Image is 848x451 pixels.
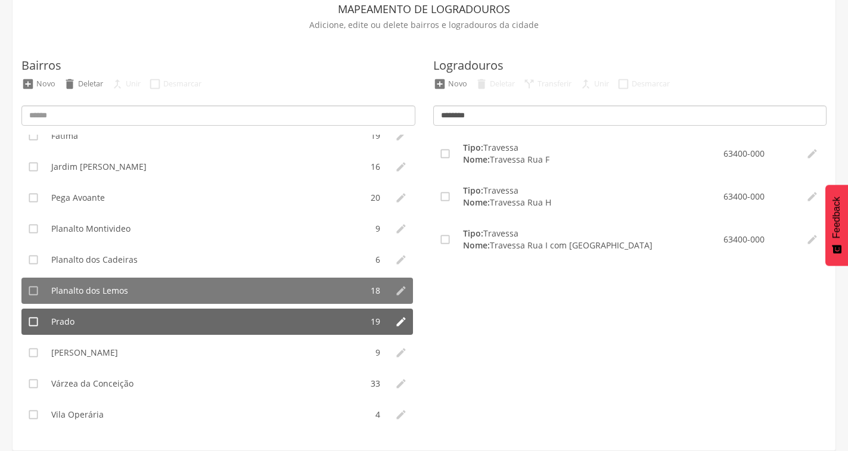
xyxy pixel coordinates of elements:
[21,2,827,17] header: Mapeamento de logradouros
[21,57,61,74] label: Bairros
[490,197,551,208] span: Travessa Rua H
[21,17,827,33] p: Adicione, edite ou delete bairros e logradouros da cidade
[439,191,451,203] i: Marcar / Desmarcar
[395,347,407,359] i: 
[368,192,383,204] span: 20
[368,316,383,328] span: 19
[27,378,39,390] i: 
[395,130,407,142] i: 
[63,77,76,91] div: 
[51,347,118,359] span: [PERSON_NAME]
[806,234,818,245] i: Editar
[372,223,383,235] span: 9
[27,192,39,204] i: 
[27,161,39,173] i: 
[523,77,536,91] div: 
[538,79,571,89] div: Transferir
[831,197,842,238] span: Feedback
[51,409,104,421] span: Vila Operária
[723,234,765,245] div: 63400-000
[395,409,407,421] i: 
[439,148,451,160] i: Marcar / Desmarcar
[36,79,55,89] div: Novo
[395,192,407,204] i: 
[395,285,407,297] i: 
[617,77,630,91] div: 
[27,285,39,297] i: 
[51,192,105,204] span: Pega Avoante
[475,77,488,91] div: 
[433,77,446,91] div: 
[51,161,147,173] span: Jardim [PERSON_NAME]
[463,228,483,239] strong: Tipo:
[806,191,818,203] i: Editar
[463,240,490,251] strong: Nome:
[395,223,407,235] i: 
[27,254,39,266] i: 
[368,378,383,390] span: 33
[490,79,515,89] div: Deletar
[395,161,407,173] i: 
[395,378,407,390] i: 
[463,142,483,153] strong: Tipo:
[51,378,133,390] span: Várzea da Conceição
[27,130,39,142] i: 
[126,79,141,89] div: Unir
[368,285,383,297] span: 18
[463,154,490,165] strong: Nome:
[723,191,765,203] div: 63400-000
[483,142,518,153] span: Travessa
[372,254,383,266] span: 6
[806,148,818,160] i: Editar
[483,185,518,196] span: Travessa
[723,148,765,160] div: 63400-000
[463,185,483,196] strong: Tipo:
[27,223,39,235] i: 
[368,161,383,173] span: 16
[21,77,35,91] div: 
[51,285,128,297] span: Planalto dos Lemos
[51,130,78,142] span: Fátima
[27,316,39,328] i: 
[51,254,138,266] span: Planalto dos Cadeiras
[825,185,848,266] button: Feedback - Mostrar pesquisa
[463,197,490,208] strong: Nome:
[594,79,609,89] div: Unir
[51,316,74,328] span: Prado
[372,347,383,359] span: 9
[148,77,161,91] div: 
[163,79,201,89] div: Desmarcar
[368,130,383,142] span: 19
[448,79,467,89] div: Novo
[632,79,670,89] div: Desmarcar
[433,57,504,74] label: Logradouros
[372,409,383,421] span: 4
[483,228,518,239] span: Travessa
[439,234,451,245] i: Marcar / Desmarcar
[51,223,131,235] span: Planalto Montivideo
[395,316,407,328] i: 
[111,77,124,91] div: 
[490,154,549,165] span: Travessa Rua F
[78,79,103,89] div: Deletar
[27,347,39,359] i: 
[490,240,653,251] span: Travessa Rua I com [GEOGRAPHIC_DATA]
[579,77,592,91] div: 
[395,254,407,266] i: 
